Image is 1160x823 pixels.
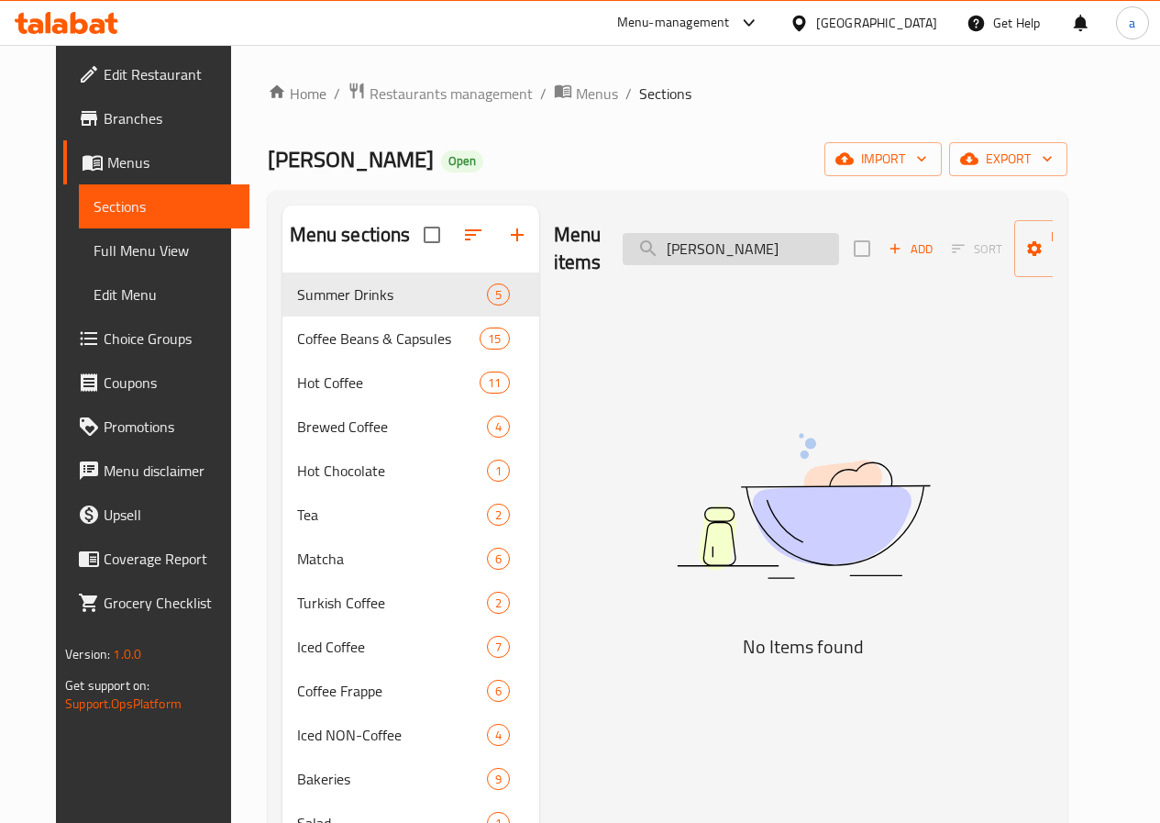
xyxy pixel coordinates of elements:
[488,462,509,480] span: 1
[623,233,839,265] input: search
[297,284,487,306] div: Summer Drinks
[297,768,487,790] span: Bakeries
[839,148,927,171] span: import
[282,713,539,757] div: Iced NON-Coffee4
[282,317,539,361] div: Coffee Beans & Capsules15
[104,328,235,350] span: Choice Groups
[574,632,1033,662] h5: No Items found
[574,384,1033,628] img: dish.svg
[487,768,510,790] div: items
[487,680,510,702] div: items
[488,506,509,524] span: 2
[297,636,487,658] span: Iced Coffee
[949,142,1067,176] button: export
[1029,226,1122,272] span: Manage items
[488,418,509,436] span: 4
[964,148,1053,171] span: export
[107,151,235,173] span: Menus
[348,82,533,106] a: Restaurants management
[63,140,249,184] a: Menus
[487,284,510,306] div: items
[576,83,618,105] span: Menus
[370,83,533,105] span: Restaurants management
[816,13,937,33] div: [GEOGRAPHIC_DATA]
[282,449,539,493] div: Hot Chocolate1
[63,52,249,96] a: Edit Restaurant
[290,221,411,249] h2: Menu sections
[881,235,940,263] button: Add
[451,213,495,257] span: Sort sections
[268,139,434,180] span: [PERSON_NAME]
[881,235,940,263] span: Add item
[481,374,508,392] span: 11
[554,82,618,106] a: Menus
[297,504,487,526] span: Tea
[487,592,510,614] div: items
[488,551,509,568] span: 6
[282,272,539,317] div: Summer Drinks5
[487,460,510,482] div: items
[886,239,935,260] span: Add
[334,83,340,105] li: /
[297,328,481,350] span: Coffee Beans & Capsules
[94,195,235,217] span: Sections
[104,372,235,394] span: Coupons
[940,235,1014,263] span: Select section first
[488,286,509,304] span: 5
[282,537,539,581] div: Matcha6
[297,592,487,614] span: Turkish Coffee
[297,372,481,394] span: Hot Coffee
[297,416,487,438] span: Brewed Coffee
[487,724,510,746] div: items
[65,673,149,697] span: Get support on:
[282,581,539,625] div: Turkish Coffee2
[63,449,249,493] a: Menu disclaimer
[268,82,1067,106] nav: breadcrumb
[297,460,487,482] span: Hot Chocolate
[297,680,487,702] div: Coffee Frappe
[94,284,235,306] span: Edit Menu
[625,83,632,105] li: /
[104,460,235,482] span: Menu disclaimer
[63,581,249,625] a: Grocery Checklist
[282,493,539,537] div: Tea2
[104,63,235,85] span: Edit Restaurant
[1014,220,1137,277] button: Manage items
[488,683,509,700] span: 6
[63,96,249,140] a: Branches
[481,330,508,348] span: 15
[297,548,487,570] div: Matcha
[65,642,110,666] span: Version:
[487,504,510,526] div: items
[282,757,539,801] div: Bakeries9
[63,317,249,361] a: Choice Groups
[441,150,483,172] div: Open
[282,361,539,405] div: Hot Coffee11
[488,595,509,612] span: 2
[65,692,182,716] a: Support.OpsPlatform
[488,639,509,656] span: 7
[104,504,235,526] span: Upsell
[282,405,539,449] div: Brewed Coffee4
[63,361,249,405] a: Coupons
[487,548,510,570] div: items
[1129,13,1135,33] span: a
[94,239,235,261] span: Full Menu View
[480,328,509,350] div: items
[79,272,249,317] a: Edit Menu
[282,669,539,713] div: Coffee Frappe6
[63,405,249,449] a: Promotions
[495,213,539,257] button: Add section
[297,724,487,746] div: Iced NON-Coffee
[487,416,510,438] div: items
[540,83,547,105] li: /
[824,142,942,176] button: import
[617,12,730,34] div: Menu-management
[104,592,235,614] span: Grocery Checklist
[554,221,602,276] h2: Menu items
